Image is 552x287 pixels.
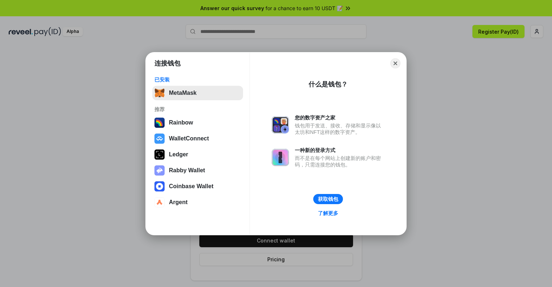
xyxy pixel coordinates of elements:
button: Close [390,58,400,68]
div: 一种新的登录方式 [295,147,385,153]
div: Rabby Wallet [169,167,205,174]
div: Argent [169,199,188,206]
button: Ledger [152,147,243,162]
div: 您的数字资产之家 [295,114,385,121]
div: MetaMask [169,90,196,96]
img: svg+xml,%3Csvg%20xmlns%3D%22http%3A%2F%2Fwww.w3.org%2F2000%2Fsvg%22%20fill%3D%22none%22%20viewBox... [272,149,289,166]
div: 了解更多 [318,210,338,216]
img: svg+xml,%3Csvg%20width%3D%22120%22%20height%3D%22120%22%20viewBox%3D%220%200%20120%20120%22%20fil... [154,118,165,128]
div: 钱包用于发送、接收、存储和显示像以太坊和NFT这样的数字资产。 [295,122,385,135]
div: 已安装 [154,76,241,83]
img: svg+xml,%3Csvg%20width%3D%2228%22%20height%3D%2228%22%20viewBox%3D%220%200%2028%2028%22%20fill%3D... [154,197,165,207]
div: WalletConnect [169,135,209,142]
a: 了解更多 [314,208,343,218]
img: svg+xml,%3Csvg%20width%3D%2228%22%20height%3D%2228%22%20viewBox%3D%220%200%2028%2028%22%20fill%3D... [154,134,165,144]
img: svg+xml,%3Csvg%20xmlns%3D%22http%3A%2F%2Fwww.w3.org%2F2000%2Fsvg%22%20fill%3D%22none%22%20viewBox... [154,165,165,176]
div: 什么是钱包？ [309,80,348,89]
div: 而不是在每个网站上创建新的账户和密码，只需连接您的钱包。 [295,155,385,168]
h1: 连接钱包 [154,59,181,68]
div: Ledger [169,151,188,158]
button: Coinbase Wallet [152,179,243,194]
button: 获取钱包 [313,194,343,204]
div: Coinbase Wallet [169,183,213,190]
button: MetaMask [152,86,243,100]
img: svg+xml,%3Csvg%20xmlns%3D%22http%3A%2F%2Fwww.w3.org%2F2000%2Fsvg%22%20width%3D%2228%22%20height%3... [154,149,165,160]
div: 获取钱包 [318,196,338,202]
img: svg+xml,%3Csvg%20width%3D%2228%22%20height%3D%2228%22%20viewBox%3D%220%200%2028%2028%22%20fill%3D... [154,181,165,191]
div: 推荐 [154,106,241,113]
div: Rainbow [169,119,193,126]
img: svg+xml,%3Csvg%20xmlns%3D%22http%3A%2F%2Fwww.w3.org%2F2000%2Fsvg%22%20fill%3D%22none%22%20viewBox... [272,116,289,134]
button: Argent [152,195,243,210]
button: Rabby Wallet [152,163,243,178]
img: svg+xml,%3Csvg%20fill%3D%22none%22%20height%3D%2233%22%20viewBox%3D%220%200%2035%2033%22%20width%... [154,88,165,98]
button: WalletConnect [152,131,243,146]
button: Rainbow [152,115,243,130]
